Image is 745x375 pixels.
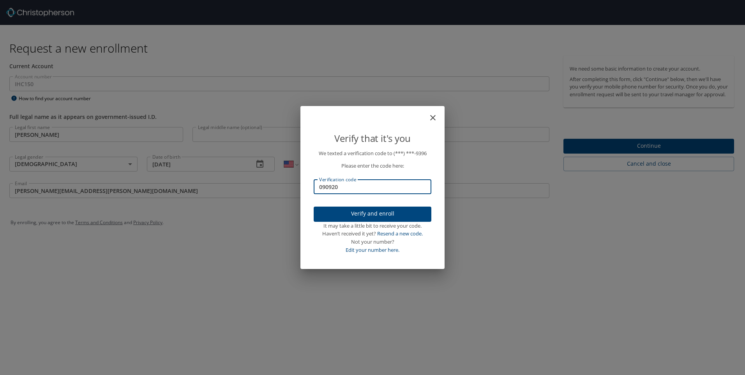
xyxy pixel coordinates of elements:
button: close [432,109,441,119]
div: Haven’t received it yet? [314,230,431,238]
p: Verify that it's you [314,131,431,146]
div: Not your number? [314,238,431,246]
span: Verify and enroll [320,209,425,219]
a: Edit your number here. [346,246,399,253]
div: It may take a little bit to receive your code. [314,222,431,230]
p: We texted a verification code to (***) ***- 9396 [314,149,431,157]
button: Verify and enroll [314,207,431,222]
a: Resend a new code. [377,230,423,237]
p: Please enter the code here: [314,162,431,170]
